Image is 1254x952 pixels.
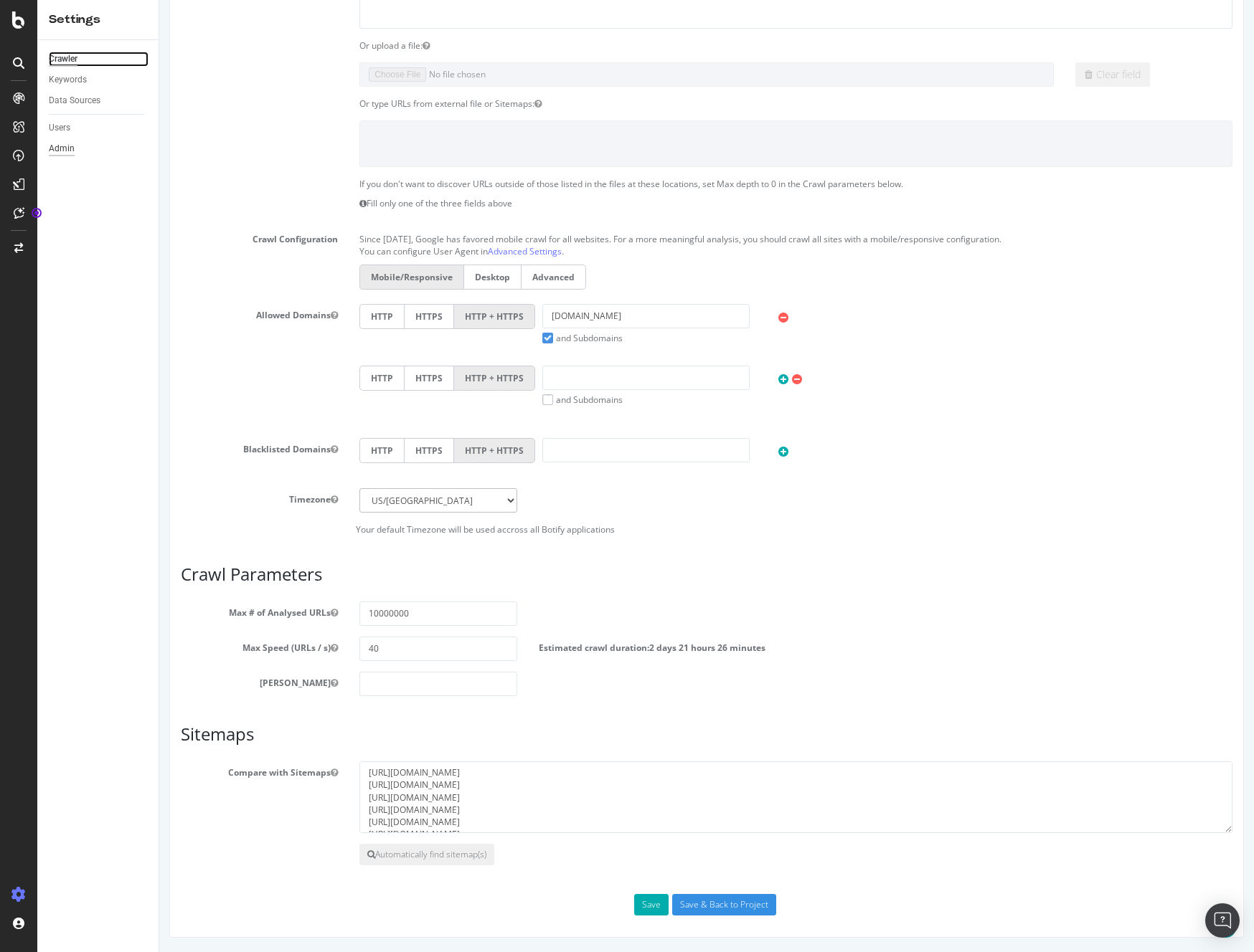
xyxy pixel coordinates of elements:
p: Fill only one of the three fields above [200,197,1073,209]
label: HTTP + HTTPS [295,304,376,329]
button: Timezone [171,493,179,505]
label: HTTP + HTTPS [295,366,376,391]
label: HTTP [200,366,245,391]
div: Admin [49,141,75,156]
button: Max # of Analysed URLs [171,606,179,619]
label: Timezone [11,488,189,505]
div: Keywords [49,72,87,87]
button: Automatically find sitemap(s) [200,844,335,865]
button: Save [475,894,509,915]
div: Or upload a file: [189,39,1084,52]
a: Keywords [49,72,148,87]
label: and Subdomains [383,332,463,344]
label: Desktop [304,265,362,290]
label: Mobile/Responsive [200,265,304,290]
p: Your default Timezone will be used accross all Botify applications [22,523,1073,535]
a: Admin [49,141,148,156]
label: Blacklisted Domains [11,438,189,455]
p: If you don't want to discover URLs outside of those listed in the files at these locations, set M... [200,178,1073,190]
a: Crawler [49,52,148,67]
label: Crawl Configuration [11,228,189,245]
div: Data Sources [49,93,100,108]
label: HTTP + HTTPS [295,438,376,463]
button: Allowed Domains [171,309,179,321]
div: Tooltip anchor [30,206,43,219]
p: Since [DATE], Google has favored mobile crawl for all websites. For a more meaningful analysis, y... [200,228,1073,245]
a: Users [49,120,148,135]
a: Data Sources [49,93,148,108]
h3: Sitemaps [22,725,1073,743]
label: Advanced [362,265,427,290]
div: Settings [49,11,147,28]
a: Advanced Settings [329,245,402,257]
label: HTTPS [245,304,295,329]
label: Max # of Analysed URLs [11,601,189,619]
button: Compare with Sitemaps [171,766,179,779]
div: Or type URLs from external file or Sitemaps: [189,97,1084,110]
label: Compare with Sitemaps [11,761,189,779]
label: HTTP [200,438,245,463]
label: [PERSON_NAME] [11,672,189,689]
button: [PERSON_NAME] [171,677,179,689]
input: Save & Back to Project [513,894,617,915]
textarea: [URL][DOMAIN_NAME] [URL][DOMAIN_NAME] [URL][DOMAIN_NAME] [URL][DOMAIN_NAME] [URL][DOMAIN_NAME] [U... [200,761,1073,833]
div: Crawler [49,52,77,67]
h3: Crawl Parameters [22,565,1073,584]
span: 2 days 21 hours 26 minutes [490,642,606,654]
div: Open Intercom Messenger [1205,903,1240,938]
button: Max Speed (URLs / s) [171,642,179,654]
label: HTTP [200,304,245,329]
label: Max Speed (URLs / s) [11,637,189,654]
label: Allowed Domains [11,304,189,321]
div: Users [49,120,70,135]
p: You can configure User Agent in . [200,245,1073,257]
label: HTTPS [245,438,295,463]
label: HTTPS [245,366,295,391]
button: Blacklisted Domains [171,443,179,455]
label: Estimated crawl duration: [379,637,606,654]
label: and Subdomains [383,394,463,406]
